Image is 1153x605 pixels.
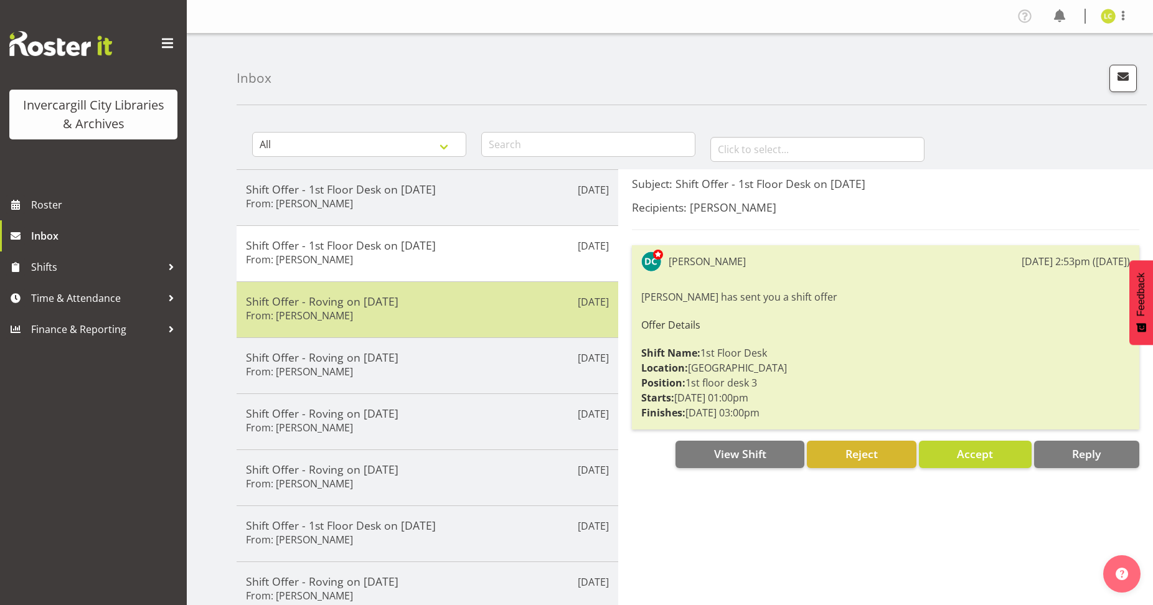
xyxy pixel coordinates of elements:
[1072,446,1101,461] span: Reply
[481,132,695,157] input: Search
[237,71,271,85] h4: Inbox
[632,200,1139,214] h5: Recipients: [PERSON_NAME]
[246,421,353,434] h6: From: [PERSON_NAME]
[578,575,609,589] p: [DATE]
[1022,254,1130,269] div: [DATE] 2:53pm ([DATE])
[31,195,181,214] span: Roster
[641,391,674,405] strong: Starts:
[246,253,353,266] h6: From: [PERSON_NAME]
[641,346,700,360] strong: Shift Name:
[641,319,1130,331] h6: Offer Details
[1034,441,1139,468] button: Reply
[578,350,609,365] p: [DATE]
[246,462,609,476] h5: Shift Offer - Roving on [DATE]
[957,446,993,461] span: Accept
[578,406,609,421] p: [DATE]
[246,197,353,210] h6: From: [PERSON_NAME]
[919,441,1032,468] button: Accept
[246,477,353,490] h6: From: [PERSON_NAME]
[1101,9,1116,24] img: linda-cooper11673.jpg
[641,376,685,390] strong: Position:
[246,589,353,602] h6: From: [PERSON_NAME]
[1129,260,1153,345] button: Feedback - Show survey
[246,182,609,196] h5: Shift Offer - 1st Floor Desk on [DATE]
[246,365,353,378] h6: From: [PERSON_NAME]
[714,446,766,461] span: View Shift
[641,406,685,420] strong: Finishes:
[845,446,878,461] span: Reject
[675,441,804,468] button: View Shift
[246,350,609,364] h5: Shift Offer - Roving on [DATE]
[641,251,661,271] img: donald-cunningham11616.jpg
[807,441,916,468] button: Reject
[578,294,609,309] p: [DATE]
[669,254,746,269] div: [PERSON_NAME]
[246,406,609,420] h5: Shift Offer - Roving on [DATE]
[632,177,1139,190] h5: Subject: Shift Offer - 1st Floor Desk on [DATE]
[246,238,609,252] h5: Shift Offer - 1st Floor Desk on [DATE]
[246,518,609,532] h5: Shift Offer - 1st Floor Desk on [DATE]
[246,575,609,588] h5: Shift Offer - Roving on [DATE]
[9,31,112,56] img: Rosterit website logo
[641,361,688,375] strong: Location:
[578,518,609,533] p: [DATE]
[246,294,609,308] h5: Shift Offer - Roving on [DATE]
[31,289,162,307] span: Time & Attendance
[710,137,925,162] input: Click to select...
[1116,568,1128,580] img: help-xxl-2.png
[578,182,609,197] p: [DATE]
[31,320,162,339] span: Finance & Reporting
[31,227,181,245] span: Inbox
[22,96,165,133] div: Invercargill City Libraries & Archives
[246,533,353,546] h6: From: [PERSON_NAME]
[578,462,609,477] p: [DATE]
[641,286,1130,423] div: [PERSON_NAME] has sent you a shift offer 1st Floor Desk [GEOGRAPHIC_DATA] 1st floor desk 3 [DATE]...
[246,309,353,322] h6: From: [PERSON_NAME]
[31,258,162,276] span: Shifts
[1136,273,1147,316] span: Feedback
[578,238,609,253] p: [DATE]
